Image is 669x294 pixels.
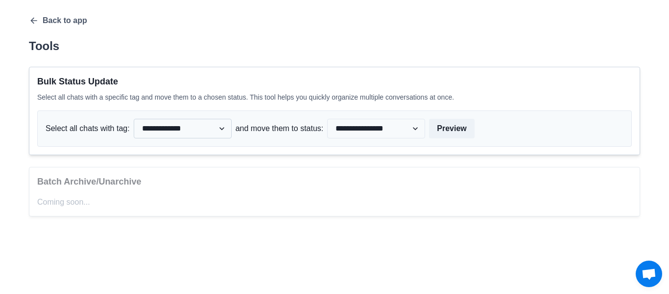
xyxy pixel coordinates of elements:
[29,16,87,26] button: Back to app
[37,75,632,88] p: Bulk Status Update
[236,123,324,134] p: and move them to status:
[636,261,662,287] div: Open chat
[37,175,632,188] p: Batch Archive/Unarchive
[429,119,474,138] button: Preview
[46,123,130,134] p: Select all chats with tag:
[29,37,640,55] p: Tools
[37,92,632,103] p: Select all chats with a specific tag and move them to a chosen status. This tool helps you quickl...
[37,196,632,208] p: Coming soon...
